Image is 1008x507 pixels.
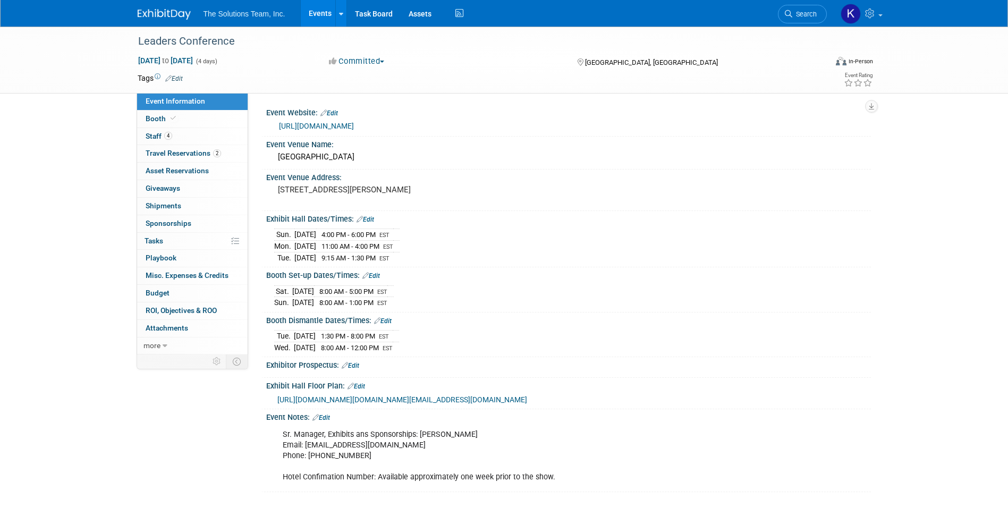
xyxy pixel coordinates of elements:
[319,299,374,307] span: 8:00 AM - 1:00 PM
[292,285,314,297] td: [DATE]
[137,180,248,197] a: Giveaways
[137,128,248,145] a: Staff4
[137,145,248,162] a: Travel Reservations2
[377,300,387,307] span: EST
[137,198,248,215] a: Shipments
[137,267,248,284] a: Misc. Expenses & Credits
[383,243,393,250] span: EST
[213,149,221,157] span: 2
[266,357,871,371] div: Exhibitor Prospectus:
[160,56,171,65] span: to
[137,233,248,250] a: Tasks
[377,289,387,295] span: EST
[146,253,176,262] span: Playbook
[146,271,228,280] span: Misc. Expenses & Credits
[274,331,294,342] td: Tue.
[848,57,873,65] div: In-Person
[266,378,871,392] div: Exhibit Hall Floor Plan:
[137,93,248,110] a: Event Information
[836,57,846,65] img: Format-Inperson.png
[294,229,316,241] td: [DATE]
[321,254,376,262] span: 9:15 AM - 1:30 PM
[321,231,376,239] span: 4:00 PM - 6:00 PM
[294,331,316,342] td: [DATE]
[266,267,871,281] div: Booth Set-up Dates/Times:
[275,424,754,488] div: Sr. Manager, Exhibits ans Sponsorships: [PERSON_NAME] Email: [EMAIL_ADDRESS][DOMAIN_NAME] Phone: ...
[137,285,248,302] a: Budget
[319,288,374,295] span: 8:00 AM - 5:00 PM
[294,252,316,263] td: [DATE]
[266,137,871,150] div: Event Venue Name:
[379,333,389,340] span: EST
[294,342,316,353] td: [DATE]
[137,111,248,128] a: Booth
[137,337,248,354] a: more
[266,211,871,225] div: Exhibit Hall Dates/Times:
[320,109,338,117] a: Edit
[195,58,217,65] span: (4 days)
[844,73,873,78] div: Event Rating
[146,306,217,315] span: ROI, Objectives & ROO
[274,149,863,165] div: [GEOGRAPHIC_DATA]
[312,414,330,421] a: Edit
[325,56,388,67] button: Committed
[279,122,354,130] a: [URL][DOMAIN_NAME]
[146,149,221,157] span: Travel Reservations
[146,324,188,332] span: Attachments
[266,170,871,183] div: Event Venue Address:
[383,345,393,352] span: EST
[274,297,292,308] td: Sun.
[274,285,292,297] td: Sat.
[321,332,375,340] span: 1:30 PM - 8:00 PM
[146,289,170,297] span: Budget
[146,184,180,192] span: Giveaways
[137,302,248,319] a: ROI, Objectives & ROO
[171,115,176,121] i: Booth reservation complete
[137,250,248,267] a: Playbook
[146,132,172,140] span: Staff
[321,344,379,352] span: 8:00 AM - 12:00 PM
[379,255,389,262] span: EST
[278,185,506,195] pre: [STREET_ADDRESS][PERSON_NAME]
[226,354,248,368] td: Toggle Event Tabs
[146,201,181,210] span: Shipments
[792,10,817,18] span: Search
[143,341,160,350] span: more
[374,317,392,325] a: Edit
[138,9,191,20] img: ExhibitDay
[138,56,193,65] span: [DATE] [DATE]
[146,219,191,227] span: Sponsorships
[321,242,379,250] span: 11:00 AM - 4:00 PM
[348,383,365,390] a: Edit
[146,114,178,123] span: Booth
[145,236,163,245] span: Tasks
[277,395,527,404] a: [URL][DOMAIN_NAME][DOMAIN_NAME][EMAIL_ADDRESS][DOMAIN_NAME]
[764,55,874,71] div: Event Format
[146,97,205,105] span: Event Information
[342,362,359,369] a: Edit
[357,216,374,223] a: Edit
[294,241,316,252] td: [DATE]
[146,166,209,175] span: Asset Reservations
[379,232,389,239] span: EST
[208,354,226,368] td: Personalize Event Tab Strip
[204,10,285,18] span: The Solutions Team, Inc.
[585,58,718,66] span: [GEOGRAPHIC_DATA], [GEOGRAPHIC_DATA]
[266,105,871,119] div: Event Website:
[137,215,248,232] a: Sponsorships
[134,32,811,51] div: Leaders Conference
[778,5,827,23] a: Search
[274,229,294,241] td: Sun.
[274,252,294,263] td: Tue.
[137,163,248,180] a: Asset Reservations
[362,272,380,280] a: Edit
[841,4,861,24] img: Kaelon Harris
[164,132,172,140] span: 4
[292,297,314,308] td: [DATE]
[274,241,294,252] td: Mon.
[266,409,871,423] div: Event Notes:
[165,75,183,82] a: Edit
[274,342,294,353] td: Wed.
[266,312,871,326] div: Booth Dismantle Dates/Times:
